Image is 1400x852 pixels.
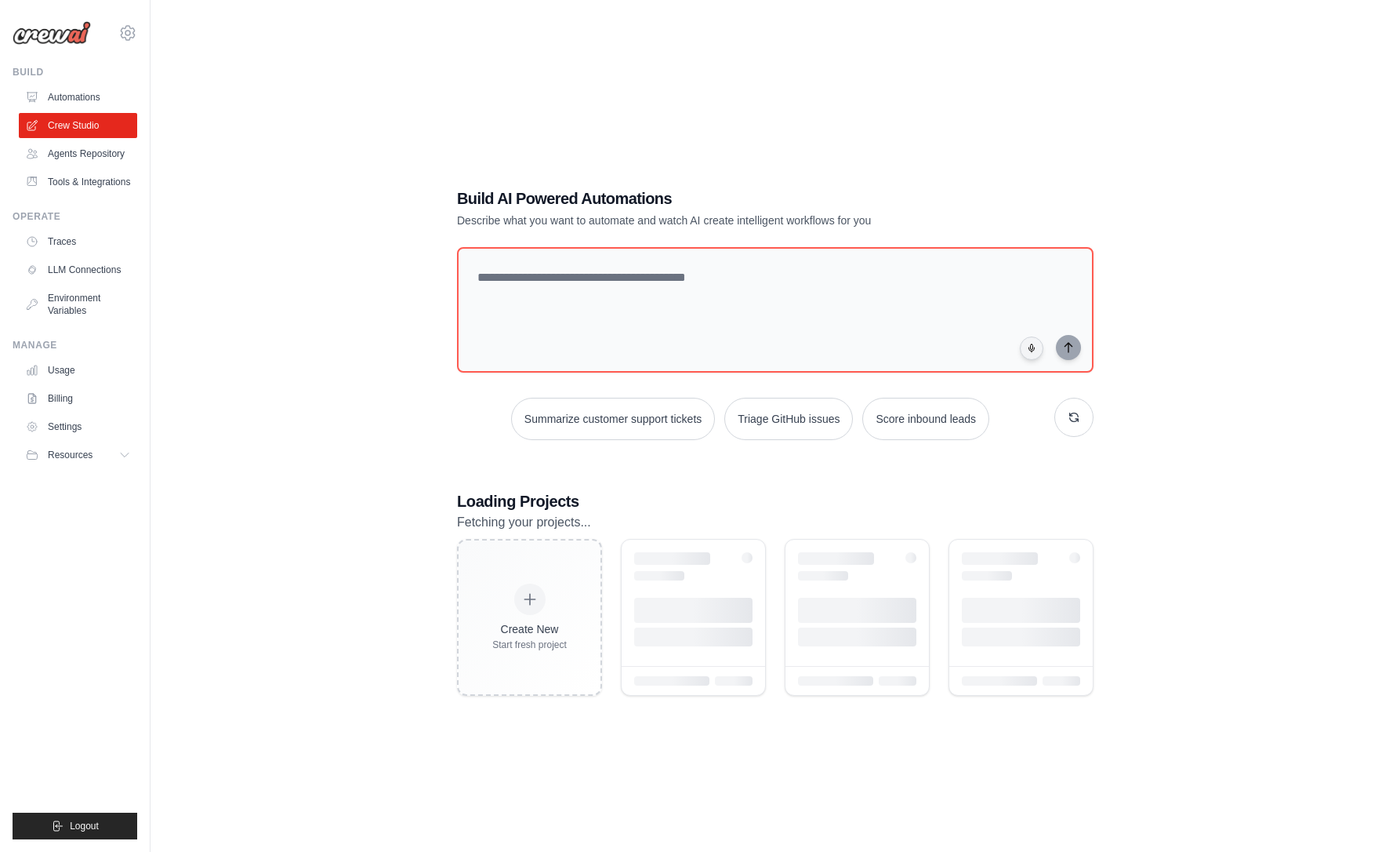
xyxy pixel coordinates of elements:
p: Describe what you want to automate and watch AI create intelligent workflows for you [457,213,984,228]
span: Logout [70,820,99,832]
a: Automations [19,85,137,110]
a: Crew Studio [19,113,137,138]
p: Fetching your projects... [457,512,1094,533]
button: Logout [13,813,137,839]
a: Traces [19,229,137,254]
button: Get new suggestions [1054,398,1094,437]
a: Tools & Integrations [19,169,137,195]
span: Resources [48,449,92,461]
button: Click to speak your automation idea [1020,337,1043,360]
div: Build [13,66,137,78]
h1: Build AI Powered Automations [457,188,984,209]
button: Summarize customer support tickets [511,398,715,440]
a: Billing [19,386,137,411]
a: Agents Repository [19,141,137,166]
a: Usage [19,358,137,383]
a: LLM Connections [19,257,137,282]
button: Score inbound leads [862,398,989,440]
img: Logo [13,21,91,45]
h3: Loading Projects [457,490,1094,512]
div: Start fresh project [492,639,567,651]
div: Create New [492,621,567,637]
div: Operate [13,210,137,223]
button: Triage GitHub issues [724,398,853,440]
div: Manage [13,339,137,351]
a: Settings [19,414,137,439]
a: Environment Variables [19,286,137,323]
button: Resources [19,442,137,468]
